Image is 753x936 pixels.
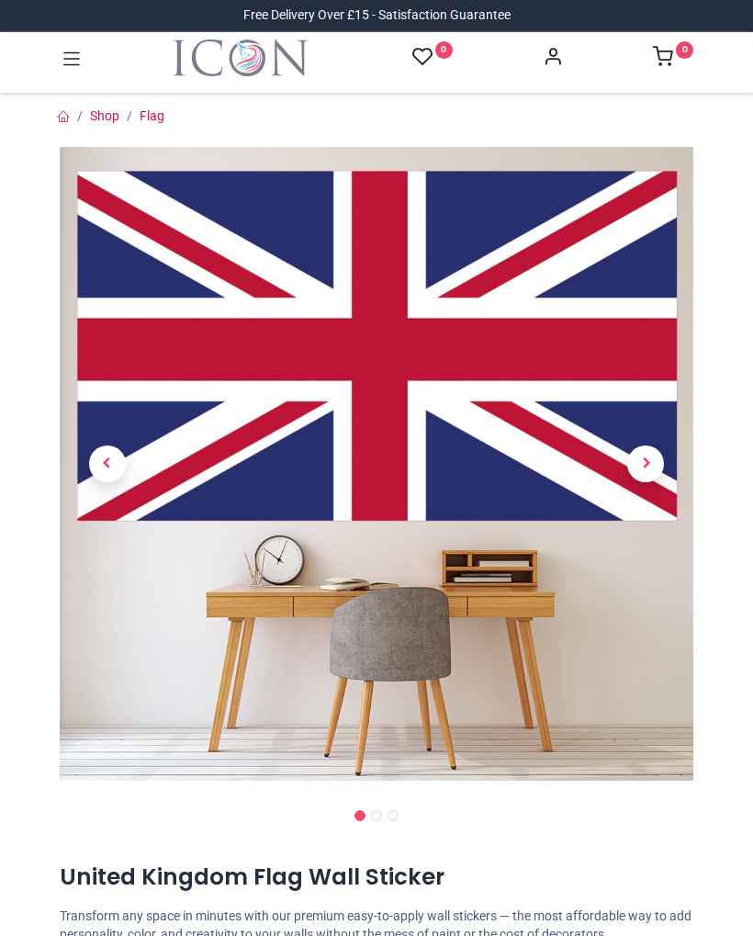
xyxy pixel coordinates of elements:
[90,108,119,123] a: Shop
[543,51,563,66] a: Account Info
[676,41,693,59] sup: 0
[60,242,155,686] a: Previous
[653,51,693,66] a: 0
[243,6,511,25] div: Free Delivery Over £15 - Satisfaction Guarantee
[60,147,693,781] img: United Kingdom Flag Wall Sticker
[435,41,453,59] sup: 0
[627,445,664,482] span: Next
[412,46,453,69] a: 0
[140,108,164,123] a: Flag
[60,862,693,893] h1: United Kingdom Flag Wall Sticker
[89,445,126,482] span: Previous
[174,39,308,76] a: Logo of Icon Wall Stickers
[599,242,694,686] a: Next
[174,39,308,76] img: Icon Wall Stickers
